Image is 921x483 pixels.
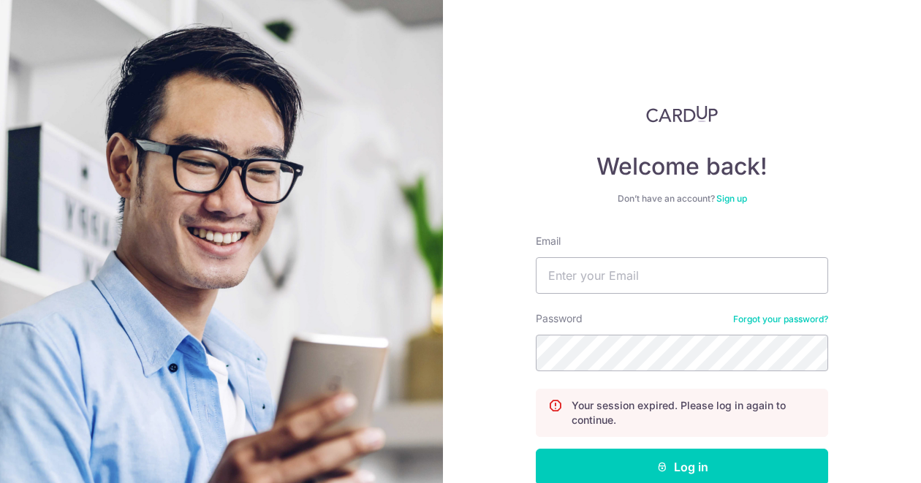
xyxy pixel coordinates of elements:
div: Don’t have an account? [536,193,828,205]
input: Enter your Email [536,257,828,294]
label: Password [536,311,583,326]
label: Email [536,234,561,248]
img: CardUp Logo [646,105,718,123]
h4: Welcome back! [536,152,828,181]
p: Your session expired. Please log in again to continue. [572,398,816,427]
a: Forgot your password? [733,313,828,325]
a: Sign up [716,193,747,204]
